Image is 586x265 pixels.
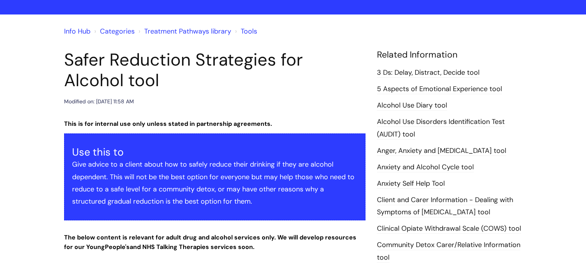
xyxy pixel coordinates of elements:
[137,25,231,37] li: Treatment Pathways library
[377,117,505,139] a: Alcohol Use Disorders Identification Test (AUDIT) tool
[241,27,257,36] a: Tools
[100,27,135,36] a: Categories
[72,158,357,208] p: Give advice to a client about how to safely reduce their drinking if they are alcohol dependent. ...
[105,243,130,251] strong: People's
[64,27,90,36] a: Info Hub
[72,146,357,158] h3: Use this to
[64,97,134,106] div: Modified on: [DATE] 11:58 AM
[377,84,502,94] a: 5 Aspects of Emotional Experience tool
[377,179,445,189] a: Anxiety Self Help Tool
[377,50,522,60] h4: Related Information
[64,50,365,91] h1: Safer Reduction Strategies for Alcohol tool
[377,101,447,111] a: Alcohol Use Diary tool
[377,224,521,234] a: Clinical Opiate Withdrawal Scale (COWS) tool
[92,25,135,37] li: Solution home
[233,25,257,37] li: Tools
[144,27,231,36] a: Treatment Pathways library
[377,195,513,217] a: Client and Carer Information - Dealing with Symptoms of [MEDICAL_DATA] tool
[377,68,480,78] a: 3 Ds: Delay, Distract, Decide tool
[377,146,506,156] a: Anger, Anxiety and [MEDICAL_DATA] tool
[64,233,356,251] strong: The below content is relevant for adult drug and alcohol services only. We will develop resources...
[64,120,272,128] strong: This is for internal use only unless stated in partnership agreements.
[377,240,520,262] a: Community Detox Carer/Relative Information tool
[377,162,474,172] a: Anxiety and Alcohol Cycle tool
